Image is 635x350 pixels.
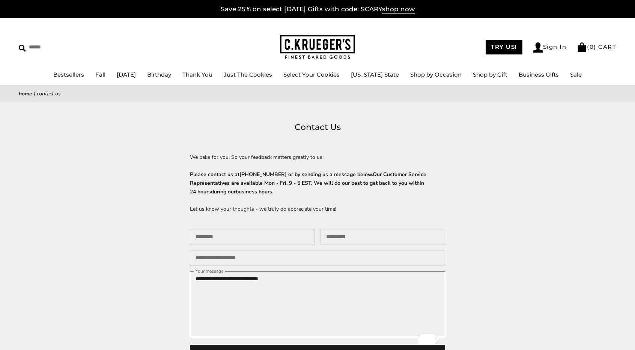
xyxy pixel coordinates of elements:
a: Select Your Cookies [283,71,340,78]
a: Sign In [533,42,567,53]
a: Birthday [147,71,171,78]
p: Let us know your thoughts - we truly do appreciate your time! [190,205,445,213]
img: C.KRUEGER'S [280,35,355,59]
a: Thank You [182,71,212,78]
a: [DATE] [117,71,136,78]
a: Save 25% on select [DATE] Gifts with code: SCARYshop now [221,5,415,14]
span: 0 [590,43,594,50]
a: [US_STATE] State [351,71,399,78]
input: Your email [321,229,445,244]
input: Search [19,41,108,53]
span: [PHONE_NUMBER] or by sending us a message below. [239,171,373,178]
a: (0) CART [577,43,616,50]
iframe: Sign Up via Text for Offers [6,321,78,344]
span: Contact Us [37,90,61,97]
span: business hours. [236,188,273,195]
a: Just The Cookies [224,71,272,78]
span: | [34,90,35,97]
nav: breadcrumbs [19,89,616,98]
span: shop now [382,5,415,14]
a: Sale [570,71,582,78]
a: Home [19,90,32,97]
h1: Contact Us [30,121,605,134]
a: TRY US! [486,40,522,54]
img: Account [533,42,543,53]
a: Fall [95,71,105,78]
span: during our [211,188,236,195]
a: Bestsellers [53,71,84,78]
img: Search [19,45,26,52]
a: Shop by Gift [473,71,507,78]
input: Your phone (optional) [190,250,445,266]
a: Business Gifts [519,71,559,78]
span: Our Customer Service Representatives are available Mon - Fri, 9 - 5 EST. We will do our best to g... [190,171,426,195]
a: Shop by Occasion [410,71,462,78]
strong: Please contact us at [190,171,426,195]
input: Your name [190,229,315,244]
img: Bag [577,42,587,52]
textarea: To enrich screen reader interactions, please activate Accessibility in Grammarly extension settings [190,271,445,337]
p: We bake for you. So your feedback matters greatly to us. [190,153,445,161]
